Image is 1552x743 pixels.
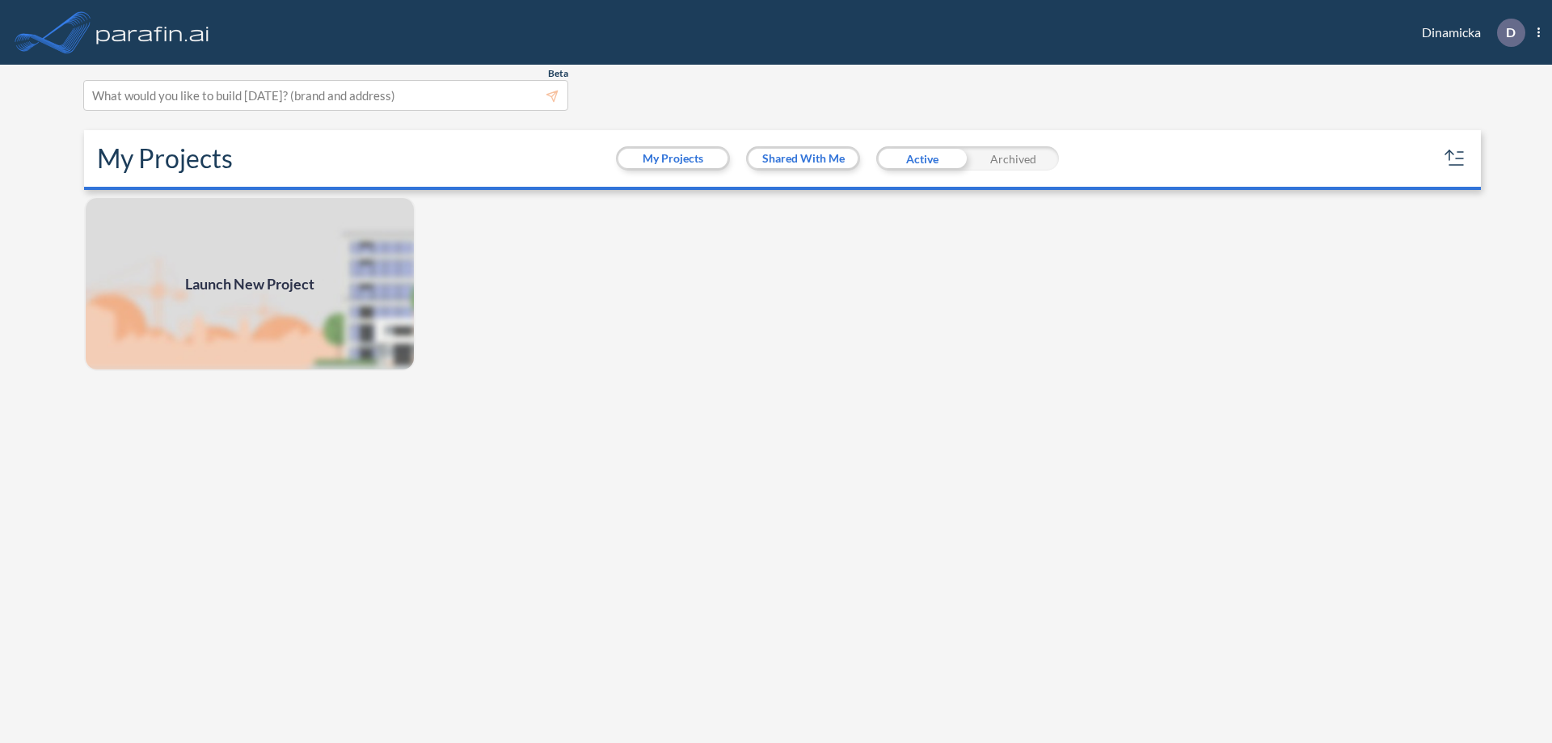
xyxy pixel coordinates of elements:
[185,273,314,295] span: Launch New Project
[749,149,858,168] button: Shared With Me
[1442,146,1468,171] button: sort
[1398,19,1540,47] div: Dinamicka
[97,143,233,174] h2: My Projects
[1506,25,1516,40] p: D
[618,149,727,168] button: My Projects
[876,146,968,171] div: Active
[548,67,568,80] span: Beta
[93,16,213,49] img: logo
[84,196,415,371] img: add
[84,196,415,371] a: Launch New Project
[968,146,1059,171] div: Archived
